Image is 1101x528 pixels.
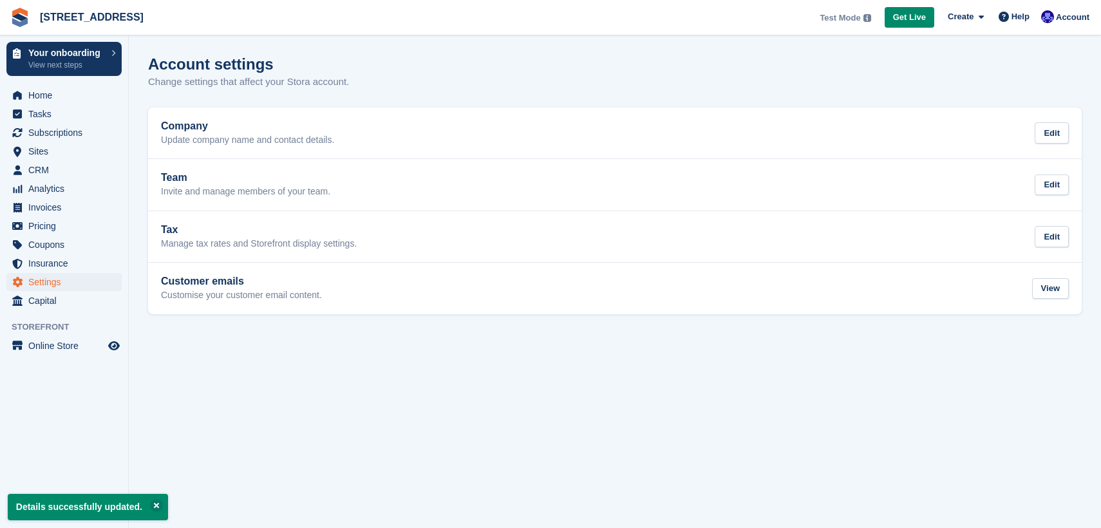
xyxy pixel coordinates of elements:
[28,161,106,179] span: CRM
[148,211,1082,263] a: Tax Manage tax rates and Storefront display settings. Edit
[1035,122,1069,144] div: Edit
[893,11,926,24] span: Get Live
[28,180,106,198] span: Analytics
[28,292,106,310] span: Capital
[148,263,1082,314] a: Customer emails Customise your customer email content. View
[8,494,168,520] p: Details successfully updated.
[1041,10,1054,23] img: Jem Plester
[1012,10,1030,23] span: Help
[6,42,122,76] a: Your onboarding View next steps
[12,321,128,334] span: Storefront
[161,120,334,132] h2: Company
[28,142,106,160] span: Sites
[161,135,334,146] p: Update company name and contact details.
[948,10,974,23] span: Create
[28,337,106,355] span: Online Store
[28,254,106,272] span: Insurance
[148,159,1082,211] a: Team Invite and manage members of your team. Edit
[28,105,106,123] span: Tasks
[148,55,274,73] h1: Account settings
[28,236,106,254] span: Coupons
[1035,226,1069,247] div: Edit
[28,59,105,71] p: View next steps
[1035,174,1069,196] div: Edit
[820,12,860,24] span: Test Mode
[6,86,122,104] a: menu
[106,338,122,354] a: Preview store
[28,198,106,216] span: Invoices
[161,186,330,198] p: Invite and manage members of your team.
[885,7,934,28] a: Get Live
[35,6,149,28] a: [STREET_ADDRESS]
[6,254,122,272] a: menu
[28,217,106,235] span: Pricing
[161,224,357,236] h2: Tax
[28,48,105,57] p: Your onboarding
[10,8,30,27] img: stora-icon-8386f47178a22dfd0bd8f6a31ec36ba5ce8667c1dd55bd0f319d3a0aa187defe.svg
[28,273,106,291] span: Settings
[148,75,349,90] p: Change settings that affect your Stora account.
[6,337,122,355] a: menu
[161,290,322,301] p: Customise your customer email content.
[161,172,330,184] h2: Team
[28,86,106,104] span: Home
[1056,11,1089,24] span: Account
[6,124,122,142] a: menu
[6,217,122,235] a: menu
[863,14,871,22] img: icon-info-grey-7440780725fd019a000dd9b08b2336e03edf1995a4989e88bcd33f0948082b44.svg
[6,273,122,291] a: menu
[161,238,357,250] p: Manage tax rates and Storefront display settings.
[28,124,106,142] span: Subscriptions
[6,236,122,254] a: menu
[6,198,122,216] a: menu
[6,105,122,123] a: menu
[6,161,122,179] a: menu
[6,180,122,198] a: menu
[6,142,122,160] a: menu
[148,108,1082,159] a: Company Update company name and contact details. Edit
[1032,278,1069,299] div: View
[161,276,322,287] h2: Customer emails
[6,292,122,310] a: menu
